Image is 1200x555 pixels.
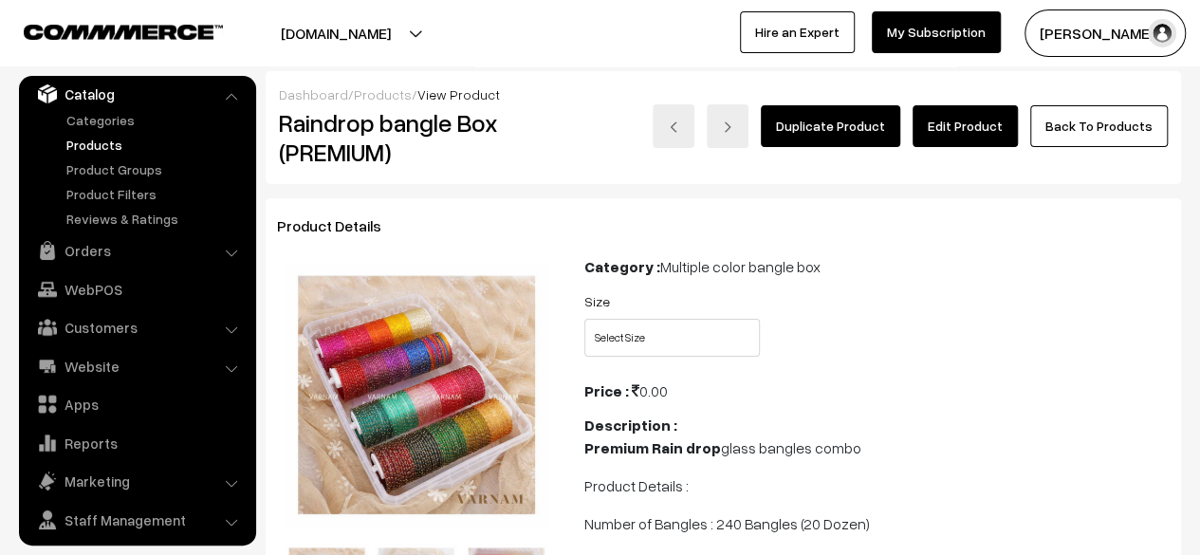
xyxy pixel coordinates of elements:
[279,108,556,167] h2: Raindrop bangle Box (PREMIUM)
[584,416,677,435] b: Description :
[24,464,249,498] a: Marketing
[24,77,249,111] a: Catalog
[62,135,249,155] a: Products
[1025,9,1186,57] button: [PERSON_NAME] C
[62,184,249,204] a: Product Filters
[354,86,412,102] a: Products
[214,9,457,57] button: [DOMAIN_NAME]
[62,110,249,130] a: Categories
[668,121,679,133] img: left-arrow.png
[584,438,721,457] b: Premium Rain drop
[24,25,223,39] img: COMMMERCE
[1148,19,1176,47] img: user
[872,11,1001,53] a: My Subscription
[277,216,404,235] span: Product Details
[584,291,610,311] label: Size
[913,105,1018,147] a: Edit Product
[722,121,733,133] img: right-arrow.png
[584,436,1170,459] p: glass bangles combo
[279,86,348,102] a: Dashboard
[24,426,249,460] a: Reports
[761,105,900,147] a: Duplicate Product
[279,84,1168,104] div: / /
[1030,105,1168,147] a: Back To Products
[62,209,249,229] a: Reviews & Ratings
[24,503,249,537] a: Staff Management
[584,257,660,276] b: Category :
[24,349,249,383] a: Website
[584,512,1170,535] p: Number of Bangles : 240 Bangles (20 Dozen)
[584,474,1170,497] p: Product Details :
[285,263,548,527] img: 1755013469734912.jpg
[62,159,249,179] a: Product Groups
[584,381,629,400] b: Price :
[24,19,190,42] a: COMMMERCE
[24,272,249,306] a: WebPOS
[24,310,249,344] a: Customers
[740,11,855,53] a: Hire an Expert
[24,233,249,268] a: Orders
[584,255,1170,278] div: Multiple color bangle box
[24,387,249,421] a: Apps
[584,379,1170,402] div: 0.00
[417,86,500,102] span: View Product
